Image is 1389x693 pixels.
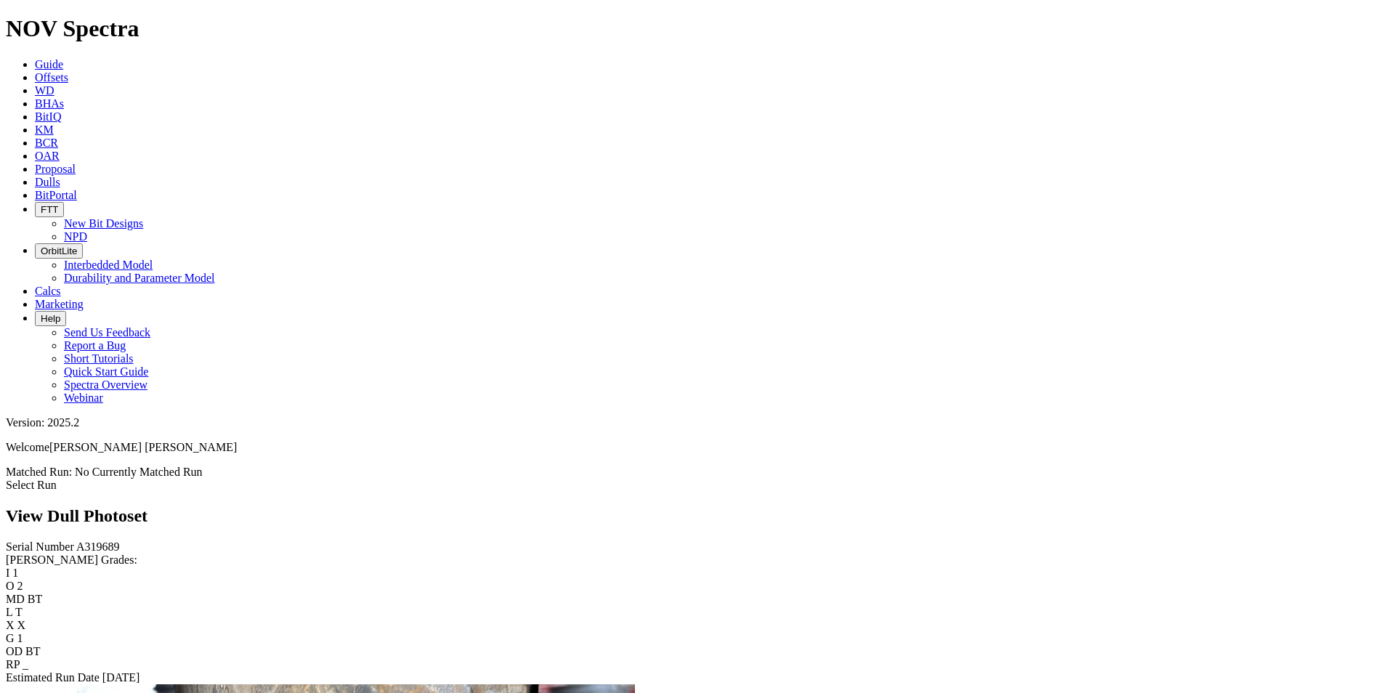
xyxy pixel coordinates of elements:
a: Short Tutorials [64,352,134,365]
p: Welcome [6,441,1383,454]
span: A319689 [76,540,120,553]
span: [DATE] [102,671,140,684]
a: Durability and Parameter Model [64,272,215,284]
a: OAR [35,150,60,162]
a: Webinar [64,392,103,404]
span: 1 [17,632,23,644]
span: 1 [12,567,18,579]
a: New Bit Designs [64,217,143,230]
a: Send Us Feedback [64,326,150,339]
a: Select Run [6,479,57,491]
span: Matched Run: [6,466,72,478]
a: WD [35,84,54,97]
a: Offsets [35,71,68,84]
label: G [6,632,15,644]
a: Dulls [35,176,60,188]
a: KM [35,123,54,136]
a: Report a Bug [64,339,126,352]
h2: View Dull Photoset [6,506,1383,526]
a: Guide [35,58,63,70]
span: BT [25,645,40,657]
label: MD [6,593,25,605]
span: [PERSON_NAME] [PERSON_NAME] [49,441,237,453]
button: Help [35,311,66,326]
label: Serial Number [6,540,74,553]
span: X [17,619,26,631]
a: BCR [35,137,58,149]
span: Help [41,313,60,324]
span: T [15,606,23,618]
a: Quick Start Guide [64,365,148,378]
label: I [6,567,9,579]
span: 2 [17,580,23,592]
button: OrbitLite [35,243,83,259]
label: L [6,606,12,618]
span: No Currently Matched Run [75,466,203,478]
h1: NOV Spectra [6,15,1383,42]
a: Spectra Overview [64,378,147,391]
span: FTT [41,204,58,215]
span: BT [28,593,42,605]
a: BitPortal [35,189,77,201]
a: Interbedded Model [64,259,153,271]
label: X [6,619,15,631]
span: OrbitLite [41,246,77,256]
a: BitIQ [35,110,61,123]
label: Estimated Run Date [6,671,100,684]
a: Marketing [35,298,84,310]
label: O [6,580,15,592]
div: [PERSON_NAME] Grades: [6,554,1383,567]
div: Version: 2025.2 [6,416,1383,429]
a: BHAs [35,97,64,110]
button: FTT [35,202,64,217]
label: RP [6,658,20,670]
span: _ [23,658,28,670]
a: Proposal [35,163,76,175]
a: NPD [64,230,87,243]
a: Calcs [35,285,61,297]
label: OD [6,645,23,657]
